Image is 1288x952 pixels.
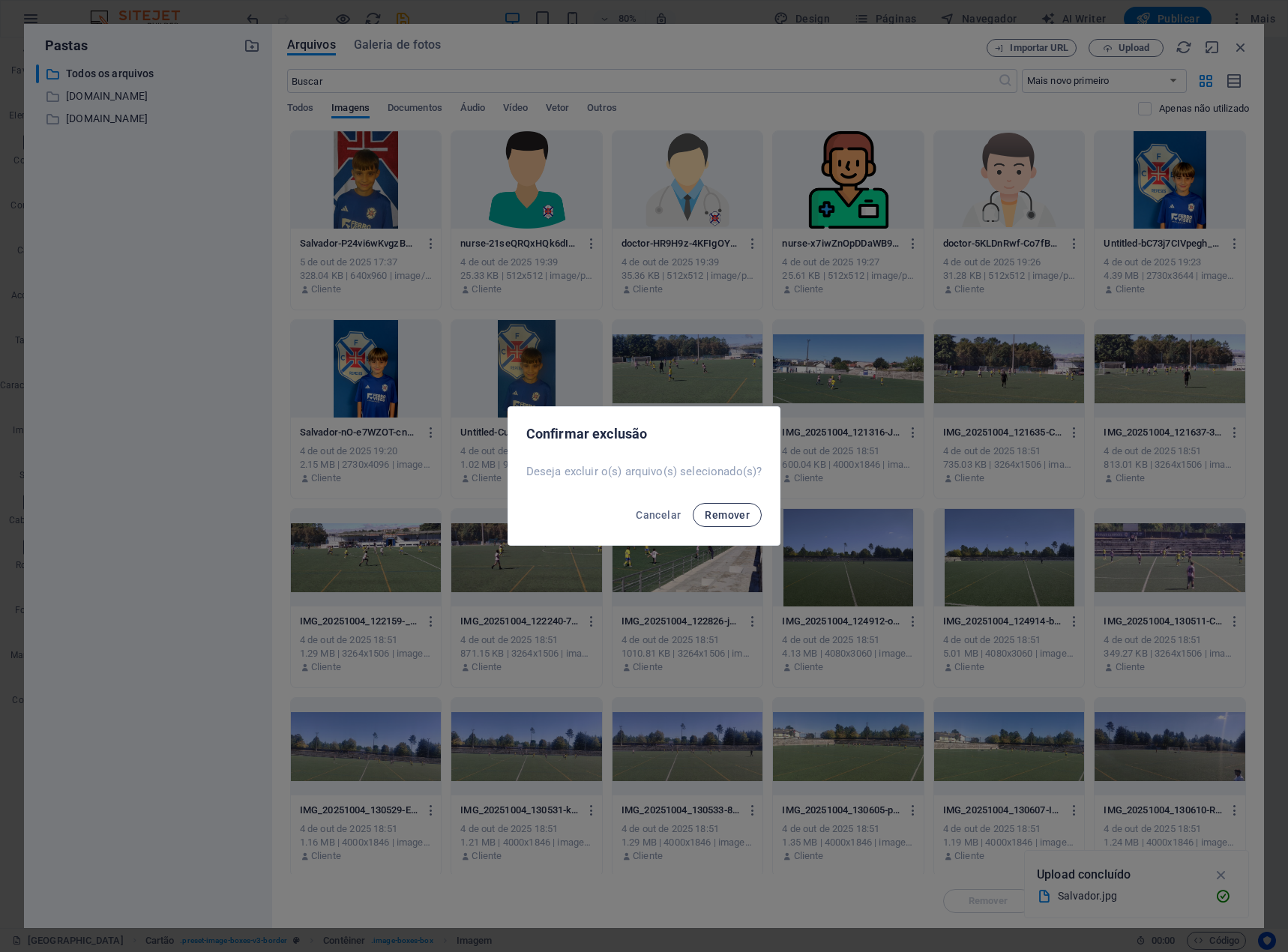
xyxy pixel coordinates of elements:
button: Remover [693,503,762,527]
button: Cancelar [630,503,687,527]
span: Cancelar [636,509,681,521]
p: Deseja excluir o(s) arquivo(s) selecionado(s)? [526,464,762,479]
span: Remover [705,509,750,521]
h2: Confirmar exclusão [526,425,762,443]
